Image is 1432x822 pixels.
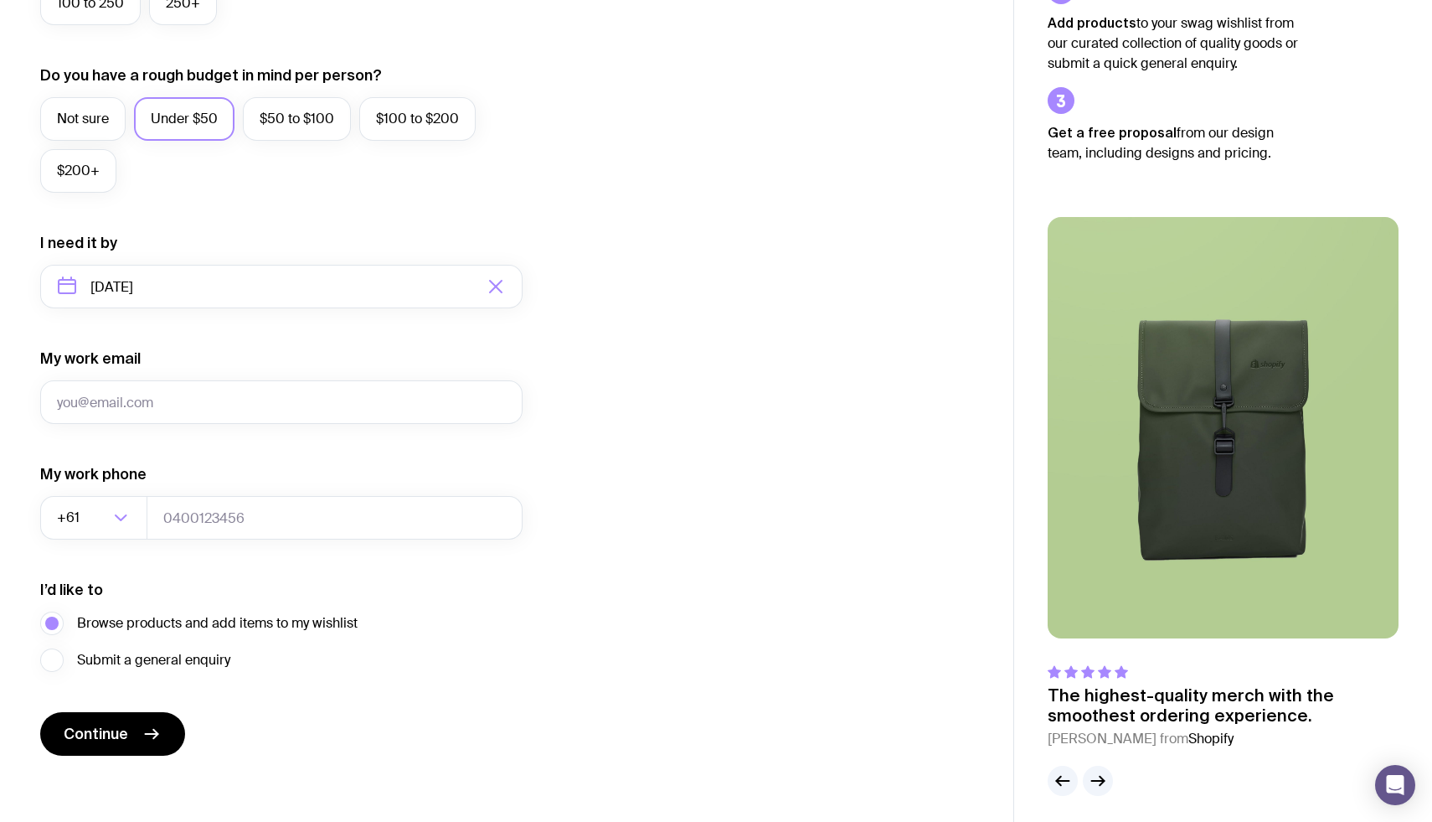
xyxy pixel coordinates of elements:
span: Submit a general enquiry [77,650,230,670]
strong: Get a free proposal [1048,125,1177,140]
span: Shopify [1188,730,1234,747]
p: to your swag wishlist from our curated collection of quality goods or submit a quick general enqu... [1048,13,1299,74]
div: Open Intercom Messenger [1375,765,1415,805]
span: +61 [57,496,83,540]
label: I’d like to [40,580,103,600]
label: Not sure [40,97,126,141]
input: Select a target date [40,265,523,308]
label: $100 to $200 [359,97,476,141]
input: you@email.com [40,380,523,424]
label: My work email [40,349,141,369]
label: $50 to $100 [243,97,351,141]
p: from our design team, including designs and pricing. [1048,122,1299,163]
label: Do you have a rough budget in mind per person? [40,65,382,85]
button: Continue [40,712,185,756]
label: $200+ [40,149,116,193]
input: 0400123456 [147,496,523,540]
cite: [PERSON_NAME] from [1048,729,1399,749]
strong: Add products [1048,15,1136,30]
span: Browse products and add items to my wishlist [77,613,358,633]
span: Continue [64,724,128,744]
label: I need it by [40,233,117,253]
p: The highest-quality merch with the smoothest ordering experience. [1048,685,1399,726]
label: Under $50 [134,97,234,141]
div: Search for option [40,496,147,540]
input: Search for option [83,496,109,540]
label: My work phone [40,464,147,484]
